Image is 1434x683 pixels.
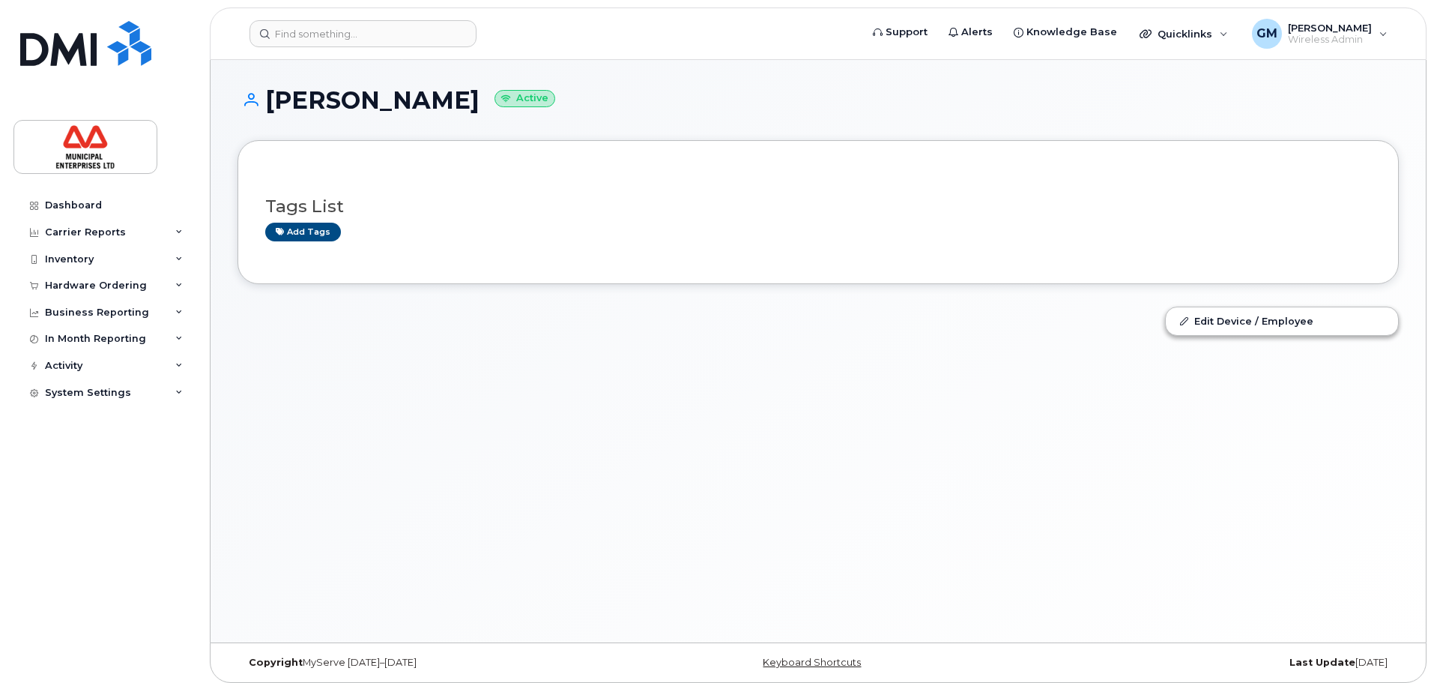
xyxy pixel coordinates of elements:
div: [DATE] [1011,657,1399,669]
h3: Tags List [265,197,1371,216]
small: Active [494,90,555,107]
div: MyServe [DATE]–[DATE] [238,657,625,669]
a: Keyboard Shortcuts [763,657,861,668]
a: Edit Device / Employee [1166,307,1398,334]
h1: [PERSON_NAME] [238,87,1399,113]
strong: Last Update [1289,657,1355,668]
a: Add tags [265,223,341,241]
strong: Copyright [249,657,303,668]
